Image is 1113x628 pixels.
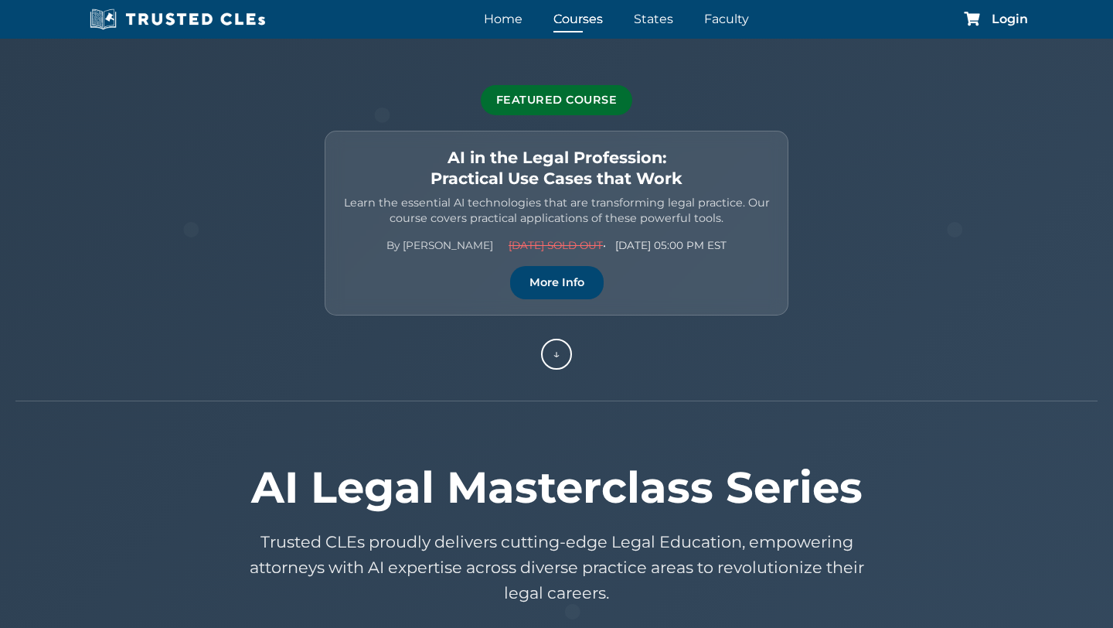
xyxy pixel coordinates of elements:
[247,529,866,606] p: Trusted CLEs proudly delivers cutting-edge Legal Education, empowering attorneys with AI expertis...
[341,147,772,189] h2: AI in the Legal Profession: Practical Use Cases that Work
[93,462,1020,514] h1: AI Legal Masterclass Series
[550,8,607,30] a: Courses
[341,195,772,226] p: Learn the essential AI technologies that are transforming legal practice. Our course covers pract...
[510,266,604,299] a: More Info
[553,344,560,364] span: ↓
[700,8,753,30] a: Faculty
[85,8,270,31] img: Trusted CLEs
[386,239,493,251] a: By [PERSON_NAME]
[509,239,603,251] span: [DATE] SOLD OUT
[481,85,633,115] div: Featured Course
[992,13,1028,26] a: Login
[509,237,727,254] span: • [DATE] 05:00 PM EST
[480,8,526,30] a: Home
[630,8,677,30] a: States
